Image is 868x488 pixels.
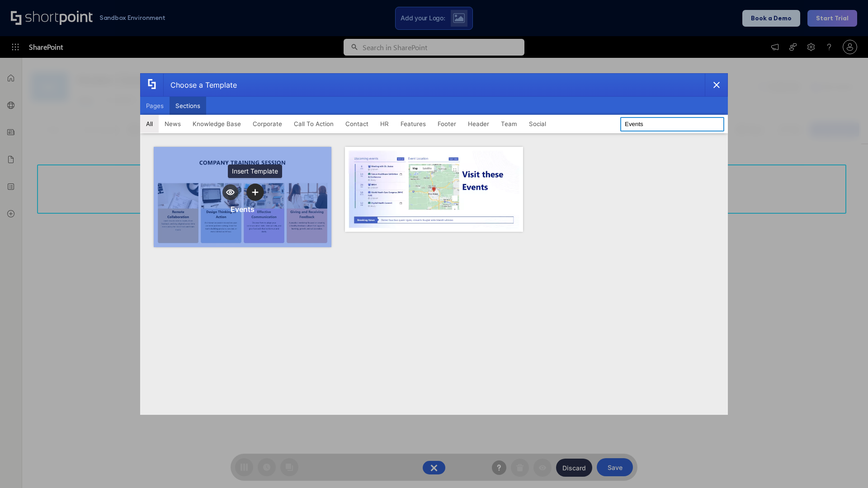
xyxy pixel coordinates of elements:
button: Social [523,115,552,133]
button: Knowledge Base [187,115,247,133]
button: Corporate [247,115,288,133]
div: Choose a Template [163,74,237,96]
button: Header [462,115,495,133]
button: Team [495,115,523,133]
div: Events [231,205,255,214]
button: Call To Action [288,115,340,133]
button: News [159,115,187,133]
button: HR [374,115,395,133]
button: Sections [170,97,206,115]
input: Search [620,117,724,131]
button: Footer [432,115,462,133]
div: template selector [140,73,728,415]
button: Pages [140,97,170,115]
button: All [140,115,159,133]
button: Features [395,115,432,133]
iframe: Chat Widget [823,445,868,488]
button: Contact [340,115,374,133]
